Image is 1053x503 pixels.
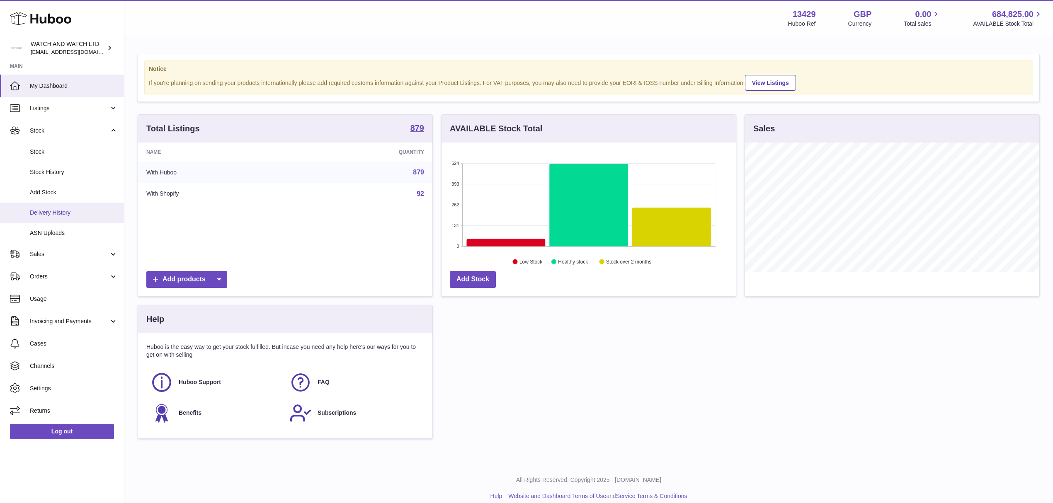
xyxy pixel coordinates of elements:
a: Service Terms & Conditions [616,493,687,499]
text: 262 [451,202,459,207]
strong: GBP [854,9,871,20]
a: View Listings [745,75,796,91]
text: 0 [456,244,459,249]
span: Subscriptions [318,409,356,417]
span: ASN Uploads [30,229,118,237]
a: FAQ [289,371,420,394]
a: Huboo Support [150,371,281,394]
span: Add Stock [30,189,118,196]
a: 684,825.00 AVAILABLE Stock Total [973,9,1043,28]
span: AVAILABLE Stock Total [973,20,1043,28]
span: Cases [30,340,118,348]
strong: 13429 [793,9,816,20]
text: 393 [451,181,459,186]
th: Quantity [297,143,432,162]
span: Sales [30,250,109,258]
span: Orders [30,273,109,281]
td: With Shopify [138,183,297,205]
span: 684,825.00 [992,9,1034,20]
a: Help [490,493,502,499]
text: Healthy stock [558,259,588,265]
a: Log out [10,424,114,439]
span: Stock History [30,168,118,176]
strong: 879 [410,124,424,132]
img: internalAdmin-13429@internal.huboo.com [10,42,22,54]
span: Stock [30,148,118,156]
a: 879 [410,124,424,134]
span: Returns [30,407,118,415]
text: 131 [451,223,459,228]
h3: Sales [753,123,775,134]
span: Huboo Support [179,378,221,386]
p: All Rights Reserved. Copyright 2025 - [DOMAIN_NAME] [131,476,1046,484]
text: Low Stock [519,259,543,265]
span: FAQ [318,378,330,386]
a: Add products [146,271,227,288]
span: Channels [30,362,118,370]
a: Add Stock [450,271,496,288]
span: Settings [30,385,118,392]
p: Huboo is the easy way to get your stock fulfilled. But incase you need any help here's our ways f... [146,343,424,359]
span: My Dashboard [30,82,118,90]
h3: Help [146,314,164,325]
a: 879 [413,169,424,176]
div: If you're planning on sending your products internationally please add required customs informati... [149,74,1029,91]
span: Delivery History [30,209,118,217]
a: Benefits [150,402,281,424]
span: [EMAIL_ADDRESS][DOMAIN_NAME] [31,48,122,55]
h3: AVAILABLE Stock Total [450,123,542,134]
text: Stock over 2 months [606,259,651,265]
th: Name [138,143,297,162]
a: 0.00 Total sales [904,9,941,28]
a: 92 [417,190,424,197]
span: Invoicing and Payments [30,317,109,325]
span: Stock [30,127,109,135]
a: Website and Dashboard Terms of Use [508,493,606,499]
li: and [505,492,687,500]
div: Currency [848,20,872,28]
span: Listings [30,104,109,112]
h3: Total Listings [146,123,200,134]
text: 524 [451,161,459,166]
span: Benefits [179,409,201,417]
span: Usage [30,295,118,303]
span: Total sales [904,20,941,28]
span: 0.00 [915,9,932,20]
a: Subscriptions [289,402,420,424]
strong: Notice [149,65,1029,73]
div: Huboo Ref [788,20,816,28]
td: With Huboo [138,162,297,183]
div: WATCH AND WATCH LTD [31,40,105,56]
